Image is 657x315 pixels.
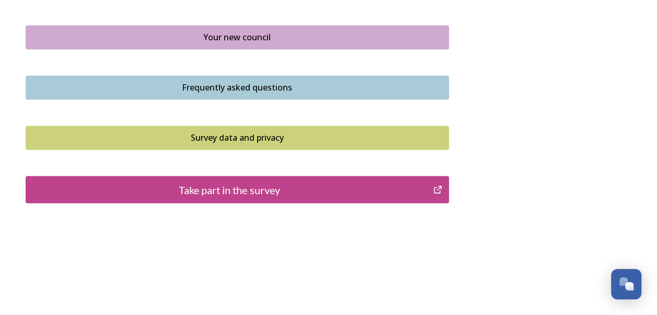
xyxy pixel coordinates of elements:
[26,176,449,203] button: Take part in the survey
[31,81,443,94] div: Frequently asked questions
[26,75,449,99] button: Frequently asked questions
[611,269,641,299] button: Open Chat
[26,25,449,49] button: Your new council
[31,182,428,197] div: Take part in the survey
[26,126,449,150] button: Survey data and privacy
[31,31,443,43] div: Your new council
[31,131,443,144] div: Survey data and privacy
